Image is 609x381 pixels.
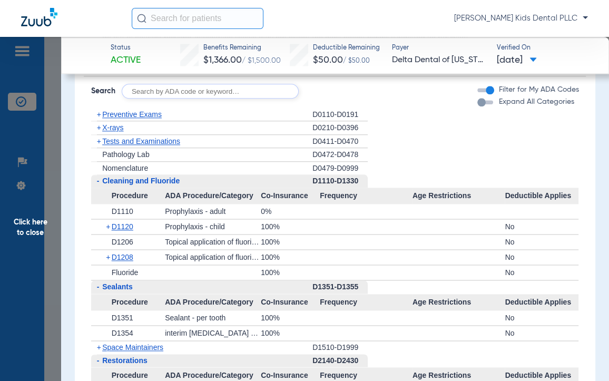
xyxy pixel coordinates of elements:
div: interim [MEDICAL_DATA] arresting medicament application – per tooth [165,326,261,340]
div: D0472-D0478 [312,148,368,162]
span: ADA Procedure/Category [165,294,261,311]
span: D1351 [112,314,133,322]
span: + [97,123,101,132]
span: Active [111,54,141,67]
span: Procedure [91,188,165,204]
span: Delta Dental of [US_STATE] [392,54,487,67]
div: D2140-D2430 [312,354,368,368]
div: D1351-D1355 [312,280,368,294]
span: Co-Insurance [261,294,320,311]
div: D0210-D0396 [312,121,368,135]
img: Zuub Logo [21,8,57,26]
span: Deductible Remaining [313,44,380,53]
div: Prophylaxis - adult [165,204,261,219]
span: D1208 [112,253,133,261]
span: + [97,110,101,119]
div: D1510-D1999 [312,341,368,354]
span: Verified On [496,44,592,53]
div: 100% [261,250,320,265]
div: D0479-D0999 [312,162,368,175]
div: No [505,235,578,249]
div: No [505,219,578,234]
div: No [505,250,578,265]
div: D0411-D0470 [312,135,368,149]
img: Search Icon [137,14,146,23]
div: 100% [261,326,320,340]
span: D1206 [112,238,133,246]
span: D1110 [112,207,133,216]
span: Payer [392,44,487,53]
span: Status [111,44,141,53]
span: - [97,282,100,291]
span: Age Restrictions [412,188,505,204]
span: Expand All Categories [498,98,574,105]
span: Preventive Exams [102,110,162,119]
span: Frequency [320,294,412,311]
span: / $50.00 [343,58,370,64]
span: [PERSON_NAME] Kids Dental PLLC [454,13,588,24]
div: No [505,265,578,280]
span: Nomenclature [102,164,148,172]
div: Topical application of fluoride varnish [165,235,261,249]
div: 0% [261,204,320,219]
span: ADA Procedure/Category [165,188,261,204]
span: [DATE] [496,54,537,67]
span: Benefits Remaining [203,44,281,53]
div: No [505,310,578,325]
span: Space Maintainers [102,343,163,351]
span: + [106,219,112,234]
div: 100% [261,265,320,280]
span: $1,366.00 [203,55,242,65]
span: Frequency [320,188,412,204]
span: $50.00 [313,55,343,65]
span: Tests and Examinations [102,137,180,145]
div: Prophylaxis - child [165,219,261,234]
span: + [97,137,101,145]
span: / $1,500.00 [242,57,281,64]
span: Deductible Applies [505,294,578,311]
div: No [505,326,578,340]
span: Cleaning and Fluoride [102,177,180,185]
span: Procedure [91,294,165,311]
span: X-rays [102,123,123,132]
input: Search by ADA code or keyword… [122,84,299,99]
span: Pathology Lab [102,150,150,159]
span: + [106,250,112,265]
input: Search for patients [132,8,263,29]
div: D1110-D1330 [312,174,368,188]
span: Co-Insurance [261,188,320,204]
div: Sealant - per tooth [165,310,261,325]
span: D1354 [112,329,133,337]
label: Filter for My ADA Codes [496,84,578,95]
span: Deductible Applies [505,188,578,204]
iframe: Chat Widget [556,330,609,381]
span: Restorations [102,356,148,365]
div: 100% [261,235,320,249]
div: 100% [261,310,320,325]
span: Sealants [102,282,133,291]
div: D0110-D0191 [312,108,368,122]
span: - [97,356,100,365]
span: D1120 [112,222,133,231]
span: Fluoride [112,268,139,277]
span: Age Restrictions [412,294,505,311]
span: - [97,177,100,185]
div: 100% [261,219,320,234]
span: + [97,343,101,351]
div: Topical application of fluoride - excluding varnish [165,250,261,265]
span: Search [91,86,115,96]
